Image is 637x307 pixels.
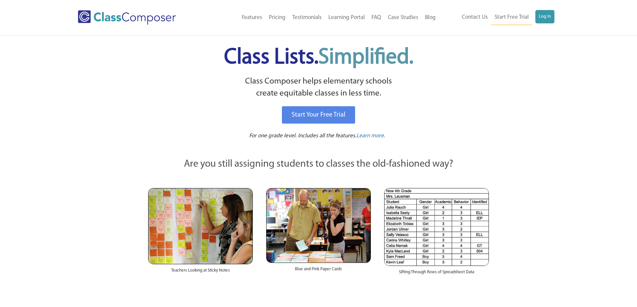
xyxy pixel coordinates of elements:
nav: Header Menu [439,10,554,25]
a: Blog [422,10,439,25]
img: Teachers Looking at Sticky Notes [148,188,253,264]
div: Teachers Looking at Sticky Notes [148,264,253,280]
span: Simplified. [318,47,413,68]
a: Features [238,10,266,25]
a: Learn more. [356,132,385,140]
span: Class Lists. [224,47,413,68]
span: Learn more. [356,133,385,139]
span: For one grade level. Includes all the features. [249,133,356,139]
img: Spreadsheets [384,188,489,266]
a: Case Studies [385,10,422,25]
span: Start Your Free Trial [292,112,345,118]
a: Start Your Free Trial [282,106,355,124]
a: Testimonials [289,10,325,25]
p: Are you still assigning students to classes the old-fashioned way? [148,157,489,172]
div: Sifting Through Rows of Spreadsheet Data [384,266,489,282]
div: Blue and Pink Paper Cards [266,263,371,279]
img: Class Composer [78,10,176,25]
a: FAQ [368,10,385,25]
a: Start Free Trial [491,10,532,25]
p: Class Composer helps elementary schools create equitable classes in less time. [147,75,490,100]
a: Pricing [266,10,289,25]
nav: Header Menu [203,10,439,25]
img: Blue and Pink Paper Cards [266,188,371,263]
a: Learning Portal [325,10,368,25]
a: Log In [535,10,554,23]
a: Contact Us [458,10,491,25]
